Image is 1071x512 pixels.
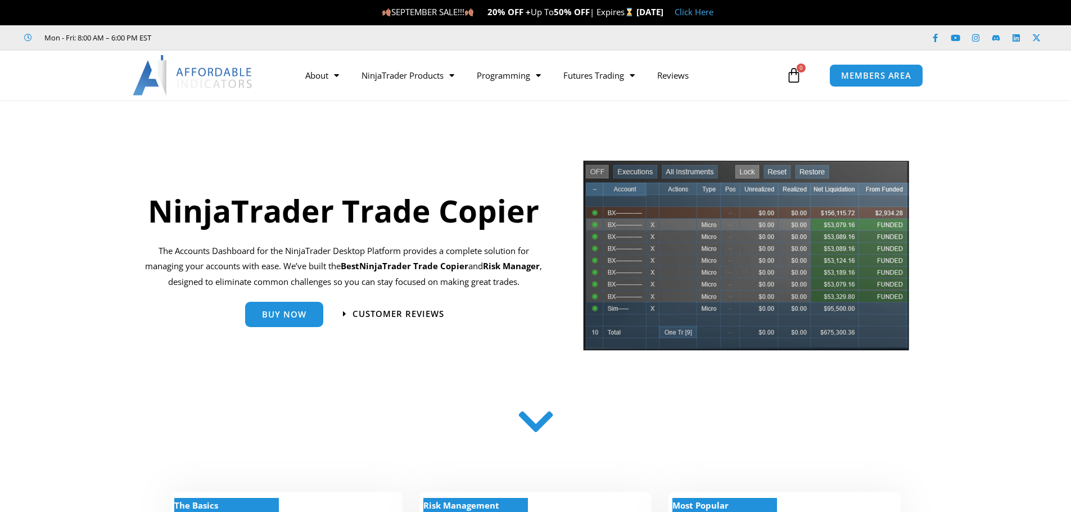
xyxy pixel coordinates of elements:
[167,32,336,43] iframe: Customer reviews powered by Trustpilot
[675,6,713,17] a: Click Here
[382,6,636,17] span: SEPTEMBER SALE!!! Up To | Expires
[245,302,323,327] a: Buy Now
[353,310,444,318] span: Customer Reviews
[174,500,218,511] strong: The Basics
[341,260,359,271] b: Best
[42,31,151,44] span: Mon - Fri: 8:00 AM – 6:00 PM EST
[466,62,552,88] a: Programming
[294,62,350,88] a: About
[139,243,548,291] p: The Accounts Dashboard for the NinjaTrader Desktop Platform provides a complete solution for mana...
[465,8,473,16] img: 🍂
[483,260,540,271] strong: Risk Manager
[769,59,819,92] a: 0
[382,8,391,16] img: 🍂
[552,62,646,88] a: Futures Trading
[841,71,911,80] span: MEMBERS AREA
[646,62,700,88] a: Reviews
[294,62,783,88] nav: Menu
[487,6,531,17] strong: 20% OFF +
[829,64,923,87] a: MEMBERS AREA
[359,260,468,271] strong: NinjaTrader Trade Copier
[139,189,548,232] h1: NinjaTrader Trade Copier
[554,6,590,17] strong: 50% OFF
[625,8,634,16] img: ⌛
[797,64,806,73] span: 0
[672,500,729,511] strong: Most Popular
[262,310,306,319] span: Buy Now
[350,62,466,88] a: NinjaTrader Products
[636,6,663,17] strong: [DATE]
[423,500,499,511] strong: Risk Management
[133,55,254,96] img: LogoAI | Affordable Indicators – NinjaTrader
[343,310,444,318] a: Customer Reviews
[582,159,910,360] img: tradecopier | Affordable Indicators – NinjaTrader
